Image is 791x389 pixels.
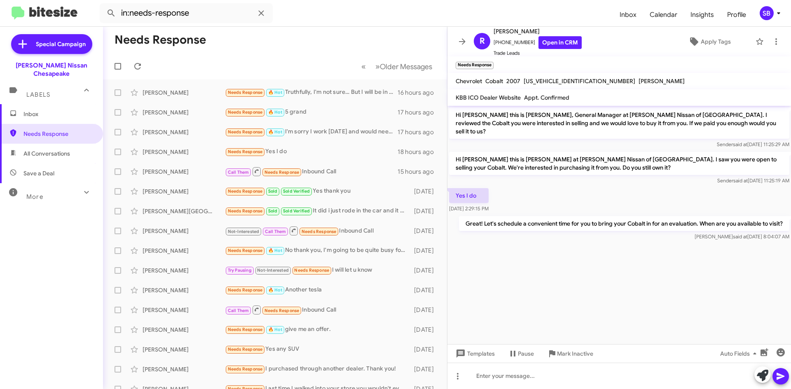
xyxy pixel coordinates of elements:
span: Mark Inactive [557,346,593,361]
div: Truthfully, I'm not sure… But I will be in touch to set up an appointment as soon as possible. [225,88,398,97]
span: Needs Response [228,287,263,293]
span: Sold [268,189,278,194]
span: Call Them [265,229,286,234]
span: said at [733,233,747,240]
div: [DATE] [410,247,440,255]
div: [PERSON_NAME] [143,227,225,235]
div: I purchased through another dealer. Thank you! [225,364,410,374]
span: 🔥 Hot [268,287,282,293]
span: Try Pausing [228,268,252,273]
span: Special Campaign [36,40,86,48]
button: Next [370,58,437,75]
span: Inbox [23,110,94,118]
span: 🔥 Hot [268,327,282,332]
div: [DATE] [410,227,440,235]
nav: Page navigation example [357,58,437,75]
a: Special Campaign [11,34,92,54]
span: Sender [DATE] 11:25:19 AM [717,177,789,184]
p: Great! Let's schedule a convenient time for you to bring your Cobalt in for an evaluation. When a... [459,216,789,231]
span: » [375,61,380,72]
div: [PERSON_NAME][GEOGRAPHIC_DATA] [143,207,225,215]
span: Cobalt [485,77,503,85]
span: [PERSON_NAME] [639,77,685,85]
span: 🔥 Hot [268,109,282,115]
span: Trade Leads [494,49,582,57]
button: Apply Tags [667,34,751,49]
button: Mark Inactive [541,346,600,361]
span: [DATE] 2:29:15 PM [449,205,489,212]
input: Search [100,3,273,23]
span: [PERSON_NAME] [DATE] 8:04:07 AM [695,233,789,240]
span: Not-Interested [228,229,260,234]
span: « [361,61,366,72]
div: SB [760,6,774,20]
span: 🔥 Hot [268,129,282,135]
span: R [480,35,485,48]
div: Another tesla [225,285,410,295]
div: 15 hours ago [398,168,440,176]
span: Needs Response [228,109,263,115]
span: Sender [DATE] 11:25:29 AM [717,141,789,147]
div: [DATE] [410,306,440,314]
span: Needs Response [228,208,263,214]
div: [PERSON_NAME] [143,108,225,116]
small: Needs Response [456,62,494,69]
span: Needs Response [228,90,263,95]
span: Needs Response [264,170,300,175]
span: Needs Response [228,149,263,154]
p: Hi [PERSON_NAME] this is [PERSON_NAME], General Manager at [PERSON_NAME] Nissan of [GEOGRAPHIC_DA... [449,107,789,139]
span: Needs Response [228,347,263,352]
span: 🔥 Hot [268,248,282,253]
span: said at [733,141,747,147]
div: [DATE] [410,187,440,196]
span: Not-Interested [257,268,289,273]
div: [PERSON_NAME] [143,266,225,275]
span: 2007 [506,77,520,85]
div: 17 hours ago [398,108,440,116]
span: [PERSON_NAME] [494,26,582,36]
div: 18 hours ago [398,148,440,156]
div: [DATE] [410,326,440,334]
div: Inbound Call [225,305,410,315]
span: Needs Response [228,189,263,194]
div: [PERSON_NAME] [143,128,225,136]
div: Yes I do [225,147,398,156]
span: Appt. Confirmed [524,94,569,101]
span: Older Messages [380,62,432,71]
button: Pause [501,346,541,361]
div: It did i just rode in the car and it felt too small and [225,206,410,216]
span: Save a Deal [23,169,54,177]
div: [DATE] [410,286,440,294]
div: 17 hours ago [398,128,440,136]
span: Needs Response [264,308,300,313]
span: Labels [26,91,50,98]
span: Needs Response [228,366,263,372]
a: Calendar [643,3,684,27]
a: Insights [684,3,721,27]
div: 16 hours ago [398,89,440,97]
span: Sold Verified [283,208,310,214]
a: Inbox [613,3,643,27]
span: Sold Verified [283,189,310,194]
div: [PERSON_NAME] [143,148,225,156]
div: [PERSON_NAME] [143,187,225,196]
span: All Conversations [23,149,70,158]
span: Call Them [228,170,249,175]
div: [PERSON_NAME] [143,326,225,334]
span: [US_VEHICLE_IDENTIFICATION_NUMBER] [524,77,635,85]
div: give me an offer. [225,325,410,334]
button: Previous [356,58,371,75]
h1: Needs Response [115,33,206,47]
div: [PERSON_NAME] [143,286,225,294]
div: 5 grand [225,107,398,117]
div: Yes thank you [225,186,410,196]
div: [PERSON_NAME] [143,89,225,97]
p: Yes I do [449,188,489,203]
span: Templates [454,346,495,361]
div: No thank you, I'm going to be quite busy for a while I think. If I get the chance I'll stop by. N... [225,246,410,255]
div: [DATE] [410,207,440,215]
span: 🔥 Hot [268,90,282,95]
span: Auto Fields [720,346,760,361]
